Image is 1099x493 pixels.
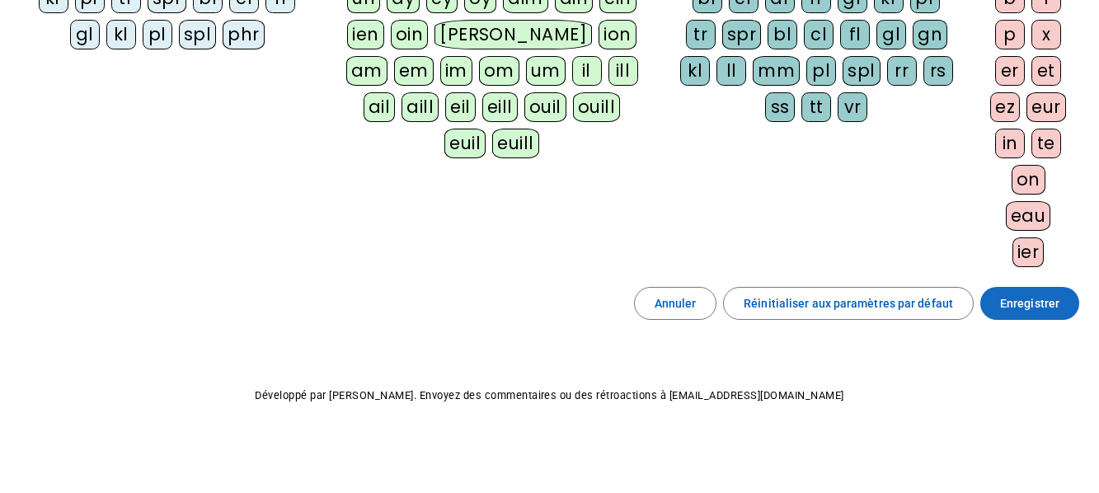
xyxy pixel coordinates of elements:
[445,92,476,122] div: eil
[913,20,947,49] div: gn
[364,92,396,122] div: ail
[608,56,638,86] div: ill
[1026,92,1066,122] div: eur
[923,56,953,86] div: rs
[346,56,387,86] div: am
[444,129,486,158] div: euil
[1031,56,1061,86] div: et
[573,92,620,122] div: ouill
[801,92,831,122] div: tt
[434,20,592,49] div: [PERSON_NAME]
[990,92,1020,122] div: ez
[843,56,881,86] div: spl
[143,20,172,49] div: pl
[599,20,636,49] div: ion
[1031,20,1061,49] div: x
[223,20,265,49] div: phr
[723,287,974,320] button: Réinitialiser aux paramètres par défaut
[1031,129,1061,158] div: te
[492,129,538,158] div: euill
[716,56,746,86] div: ll
[686,20,716,49] div: tr
[1012,165,1045,195] div: on
[753,56,800,86] div: mm
[840,20,870,49] div: fl
[887,56,917,86] div: rr
[179,20,217,49] div: spl
[744,293,953,313] span: Réinitialiser aux paramètres par défaut
[440,56,472,86] div: im
[479,56,519,86] div: om
[838,92,867,122] div: vr
[804,20,834,49] div: cl
[402,92,439,122] div: aill
[394,56,434,86] div: em
[680,56,710,86] div: kl
[524,92,566,122] div: ouil
[995,129,1025,158] div: in
[13,386,1086,406] p: Développé par [PERSON_NAME]. Envoyez des commentaires ou des rétroactions à [EMAIL_ADDRESS][DOMAI...
[1006,201,1051,231] div: eau
[391,20,429,49] div: oin
[722,20,762,49] div: spr
[768,20,797,49] div: bl
[634,287,717,320] button: Annuler
[655,293,697,313] span: Annuler
[106,20,136,49] div: kl
[70,20,100,49] div: gl
[526,56,566,86] div: um
[1000,293,1059,313] span: Enregistrer
[995,56,1025,86] div: er
[995,20,1025,49] div: p
[980,287,1079,320] button: Enregistrer
[765,92,795,122] div: ss
[806,56,836,86] div: pl
[482,92,518,122] div: eill
[572,56,602,86] div: il
[347,20,384,49] div: ien
[1012,237,1045,267] div: ier
[876,20,906,49] div: gl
